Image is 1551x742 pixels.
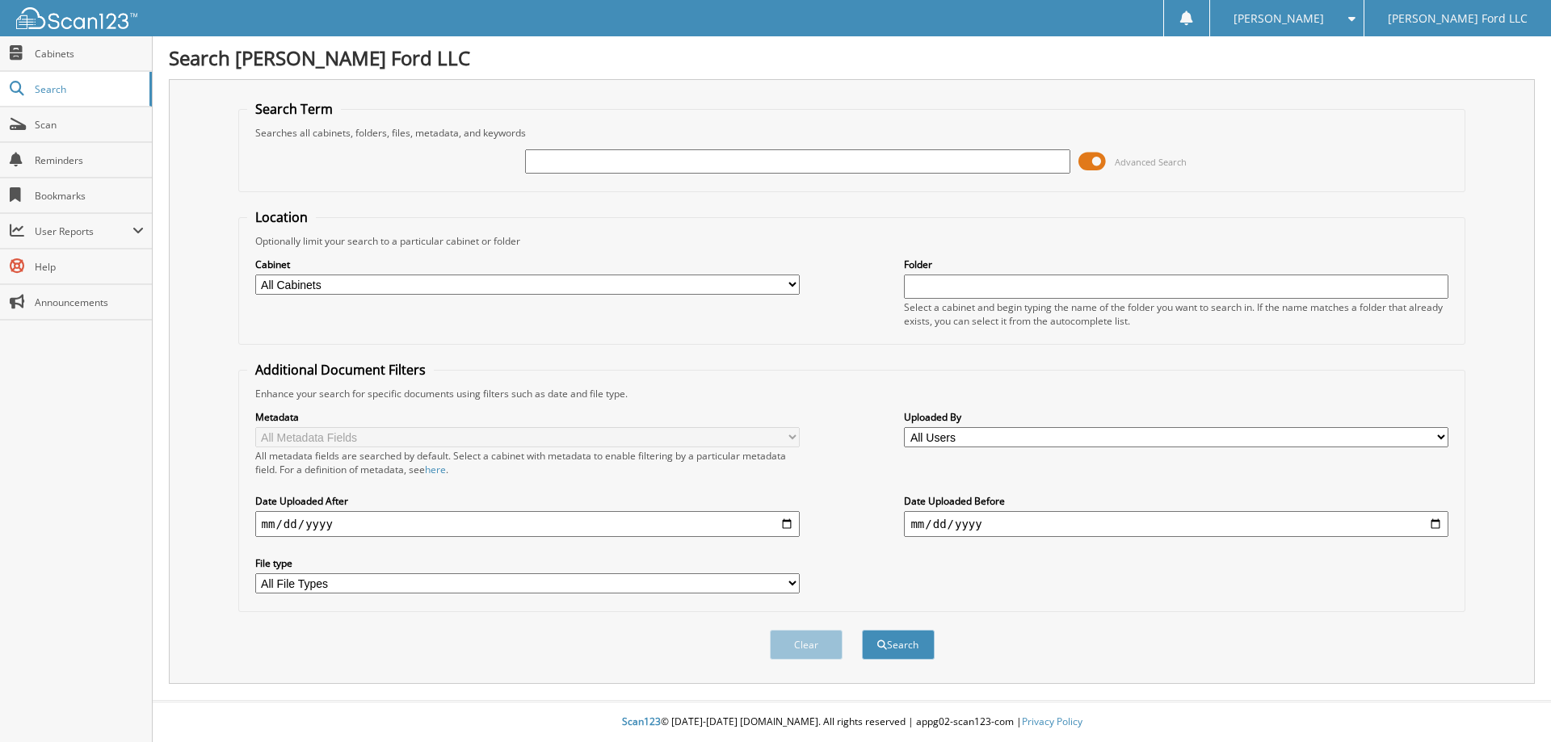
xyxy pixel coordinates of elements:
span: Scan123 [622,715,661,728]
label: Uploaded By [904,410,1448,424]
div: All metadata fields are searched by default. Select a cabinet with metadata to enable filtering b... [255,449,800,476]
span: Advanced Search [1115,156,1187,168]
label: File type [255,556,800,570]
label: Cabinet [255,258,800,271]
h1: Search [PERSON_NAME] Ford LLC [169,44,1535,71]
input: start [255,511,800,537]
div: Enhance your search for specific documents using filters such as date and file type. [247,387,1457,400]
span: [PERSON_NAME] Ford LLC [1388,14,1528,23]
div: © [DATE]-[DATE] [DOMAIN_NAME]. All rights reserved | appg02-scan123-com | [153,702,1551,742]
label: Date Uploaded After [255,494,800,508]
legend: Location [247,208,316,226]
span: [PERSON_NAME] [1234,14,1324,23]
span: Scan [35,118,144,132]
img: scan123-logo-white.svg [16,7,137,29]
input: end [904,511,1448,537]
legend: Search Term [247,100,341,118]
div: Optionally limit your search to a particular cabinet or folder [247,234,1457,248]
button: Search [862,630,935,660]
label: Date Uploaded Before [904,494,1448,508]
a: Privacy Policy [1022,715,1082,728]
span: Help [35,260,144,274]
button: Clear [770,630,843,660]
span: Reminders [35,153,144,167]
span: Cabinets [35,47,144,61]
span: Bookmarks [35,189,144,203]
span: User Reports [35,224,132,238]
label: Metadata [255,410,800,424]
a: here [425,463,446,476]
legend: Additional Document Filters [247,361,434,379]
span: Search [35,82,141,96]
div: Select a cabinet and begin typing the name of the folder you want to search in. If the name match... [904,300,1448,328]
span: Announcements [35,296,144,309]
label: Folder [904,258,1448,271]
div: Searches all cabinets, folders, files, metadata, and keywords [247,126,1457,140]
